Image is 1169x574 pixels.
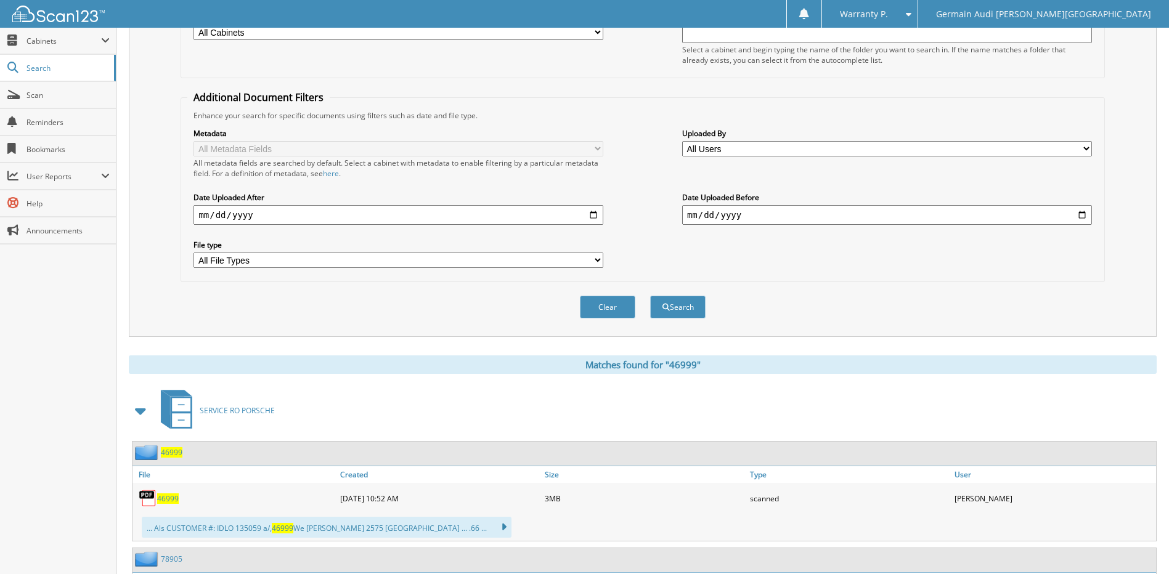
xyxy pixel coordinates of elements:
a: SERVICE RO PORSCHE [153,386,275,435]
div: [DATE] 10:52 AM [337,486,542,511]
label: File type [193,240,603,250]
div: Enhance your search for specific documents using filters such as date and file type. [187,110,1098,121]
a: 46999 [161,447,182,458]
img: scan123-logo-white.svg [12,6,105,22]
input: start [193,205,603,225]
div: ... Als CUSTOMER #: IDLO 135059 a/, We [PERSON_NAME] 2575 [GEOGRAPHIC_DATA] ... .66 ... [142,517,511,538]
legend: Additional Document Filters [187,91,330,104]
span: Warranty P. [840,10,888,18]
span: Scan [26,90,110,100]
div: Select a cabinet and begin typing the name of the folder you want to search in. If the name match... [682,44,1092,65]
a: 78905 [161,554,182,564]
img: PDF.png [139,489,157,507]
div: scanned [747,486,951,511]
a: Created [337,466,542,483]
span: SERVICE RO PORSCHE [200,405,275,416]
span: 46999 [272,523,293,533]
span: User Reports [26,171,101,182]
span: Reminders [26,117,110,127]
img: folder2.png [135,551,161,567]
button: Search [650,296,706,318]
a: here [323,168,339,179]
div: 3MB [542,486,746,511]
span: Germain Audi [PERSON_NAME][GEOGRAPHIC_DATA] [936,10,1151,18]
label: Date Uploaded Before [682,192,1092,203]
span: Help [26,198,110,209]
input: end [682,205,1092,225]
a: 46999 [157,493,179,504]
div: [PERSON_NAME] [951,486,1156,511]
span: Bookmarks [26,144,110,155]
a: Size [542,466,746,483]
div: All metadata fields are searched by default. Select a cabinet with metadata to enable filtering b... [193,158,603,179]
button: Clear [580,296,635,318]
a: Type [747,466,951,483]
img: folder2.png [135,445,161,460]
label: Metadata [193,128,603,139]
label: Uploaded By [682,128,1092,139]
span: Cabinets [26,36,101,46]
span: Announcements [26,225,110,236]
a: File [132,466,337,483]
iframe: Chat Widget [1107,515,1169,574]
a: User [951,466,1156,483]
label: Date Uploaded After [193,192,603,203]
div: Matches found for "46999" [129,355,1157,374]
span: Search [26,63,108,73]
